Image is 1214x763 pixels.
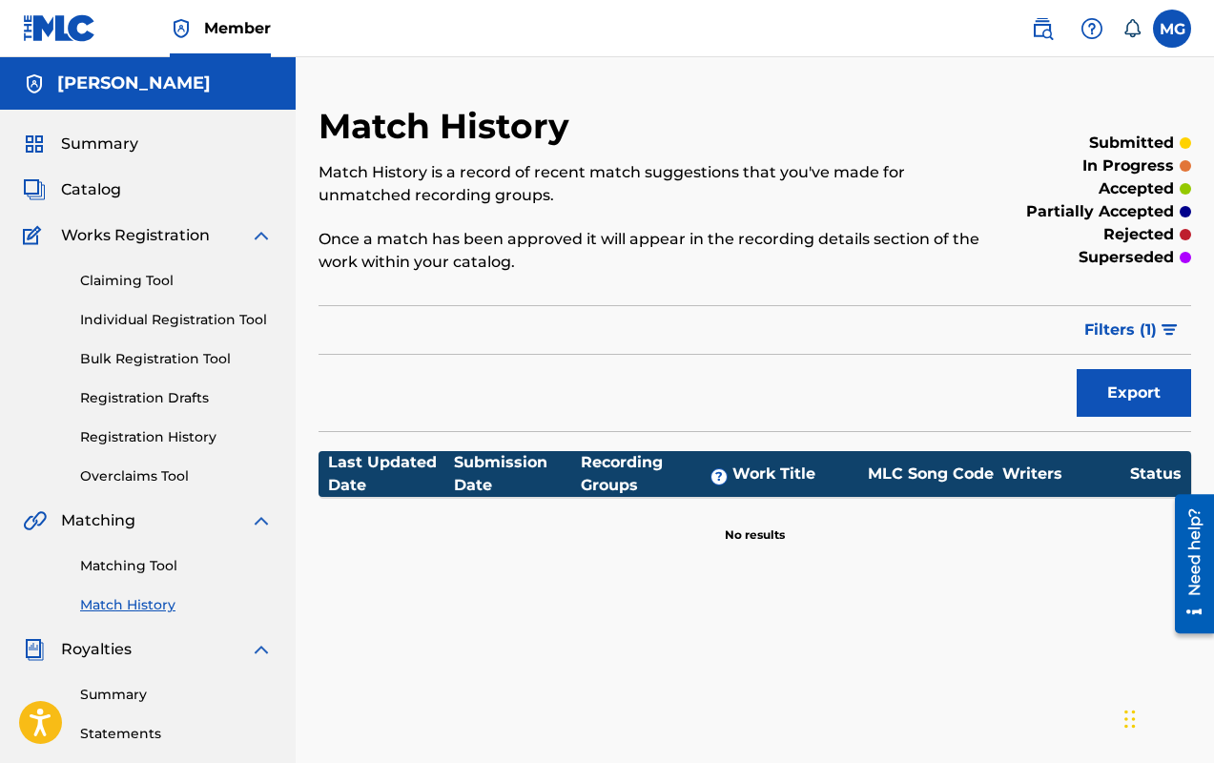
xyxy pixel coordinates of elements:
[61,224,210,247] span: Works Registration
[170,17,193,40] img: Top Rightsholder
[1073,306,1191,354] button: Filters (1)
[725,504,785,544] p: No results
[328,451,454,497] div: Last Updated Date
[1103,223,1174,246] p: rejected
[61,133,138,155] span: Summary
[23,178,46,201] img: Catalog
[1002,463,1130,485] div: Writers
[1077,369,1191,417] button: Export
[23,14,96,42] img: MLC Logo
[454,451,580,497] div: Submission Date
[1162,324,1178,336] img: filter
[1079,246,1174,269] p: superseded
[80,271,273,291] a: Claiming Tool
[250,224,273,247] img: expand
[80,556,273,576] a: Matching Tool
[1080,17,1103,40] img: help
[732,463,859,485] div: Work Title
[80,349,273,369] a: Bulk Registration Tool
[1073,10,1111,48] div: Help
[1153,10,1191,48] div: User Menu
[80,466,273,486] a: Overclaims Tool
[319,161,991,207] p: Match History is a record of recent match suggestions that you've made for unmatched recording gr...
[1089,132,1174,155] p: submitted
[23,509,47,532] img: Matching
[1119,671,1214,763] iframe: Chat Widget
[80,388,273,408] a: Registration Drafts
[1084,319,1157,341] span: Filters ( 1 )
[1026,200,1174,223] p: partially accepted
[319,105,579,148] h2: Match History
[1124,691,1136,748] div: Drag
[711,469,727,485] span: ?
[23,638,46,661] img: Royalties
[80,595,273,615] a: Match History
[23,224,48,247] img: Works Registration
[80,310,273,330] a: Individual Registration Tool
[1161,487,1214,641] iframe: Resource Center
[1023,10,1061,48] a: Public Search
[204,17,271,39] span: Member
[1082,155,1174,177] p: in progress
[1031,17,1054,40] img: search
[57,72,211,94] h5: Maurice Gaye
[80,724,273,744] a: Statements
[250,638,273,661] img: expand
[23,133,138,155] a: SummarySummary
[61,509,135,532] span: Matching
[319,228,991,274] p: Once a match has been approved it will appear in the recording details section of the work within...
[23,178,121,201] a: CatalogCatalog
[859,463,1002,485] div: MLC Song Code
[61,178,121,201] span: Catalog
[1130,463,1182,485] div: Status
[80,685,273,705] a: Summary
[1122,19,1142,38] div: Notifications
[80,427,273,447] a: Registration History
[61,638,132,661] span: Royalties
[250,509,273,532] img: expand
[1099,177,1174,200] p: accepted
[23,133,46,155] img: Summary
[23,72,46,95] img: Accounts
[581,451,732,497] div: Recording Groups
